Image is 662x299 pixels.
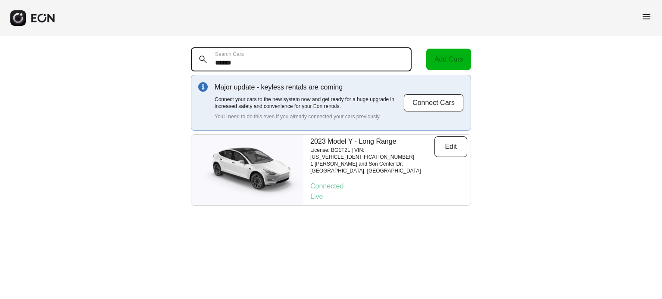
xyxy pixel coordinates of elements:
[310,191,467,202] p: Live
[403,94,464,112] button: Connect Cars
[215,113,403,120] p: You'll need to do this even if you already connected your cars previously.
[310,181,467,191] p: Connected
[310,147,434,160] p: License: BG1T2L | VIN: [US_VEHICLE_IDENTIFICATION_NUMBER]
[215,51,244,58] label: Search Cars
[191,142,303,198] img: car
[310,160,434,174] p: 1 [PERSON_NAME] and Son Center Dr, [GEOGRAPHIC_DATA], [GEOGRAPHIC_DATA]
[215,82,403,92] p: Major update - keyless rentals are coming
[198,82,208,92] img: info
[434,136,467,157] button: Edit
[310,136,434,147] p: 2023 Model Y - Long Range
[215,96,403,110] p: Connect your cars to the new system now and get ready for a huge upgrade in increased safety and ...
[641,12,652,22] span: menu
